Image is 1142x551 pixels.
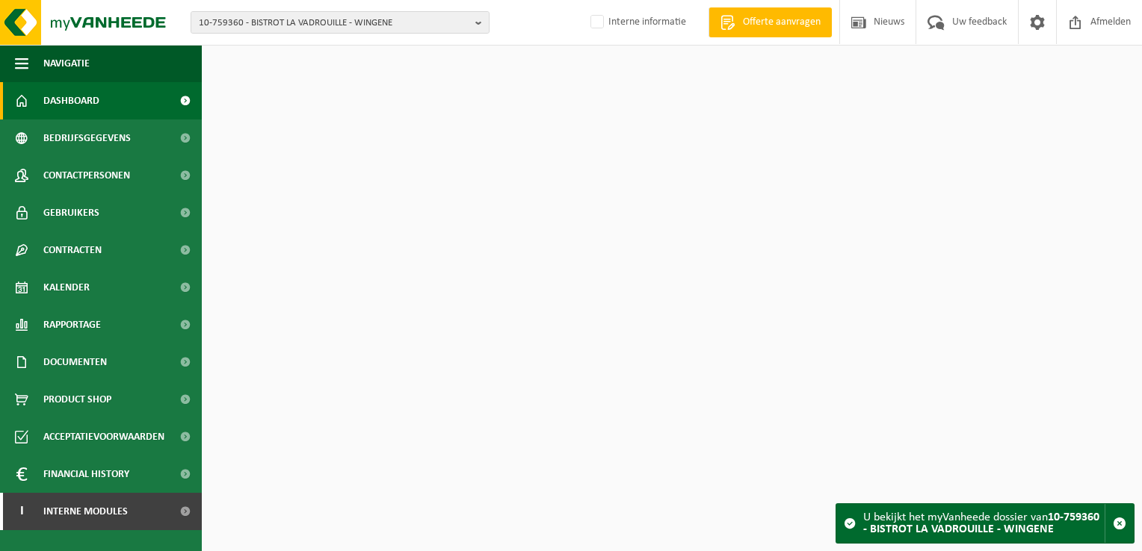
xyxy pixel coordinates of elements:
[43,381,111,418] span: Product Shop
[43,493,128,530] span: Interne modules
[43,343,107,381] span: Documenten
[43,269,90,306] span: Kalender
[43,119,131,157] span: Bedrijfsgegevens
[739,15,824,30] span: Offerte aanvragen
[15,493,28,530] span: I
[709,7,832,37] a: Offerte aanvragen
[43,82,99,119] span: Dashboard
[199,12,469,34] span: 10-759360 - BISTROT LA VADROUILLE - WINGENE
[43,45,90,82] span: Navigatie
[43,455,129,493] span: Financial History
[43,194,99,231] span: Gebruikers
[863,504,1105,543] div: U bekijkt het myVanheede dossier van
[43,157,130,194] span: Contactpersonen
[863,511,1099,535] strong: 10-759360 - BISTROT LA VADROUILLE - WINGENE
[43,231,102,269] span: Contracten
[43,418,164,455] span: Acceptatievoorwaarden
[587,11,686,34] label: Interne informatie
[43,306,101,343] span: Rapportage
[191,11,490,34] button: 10-759360 - BISTROT LA VADROUILLE - WINGENE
